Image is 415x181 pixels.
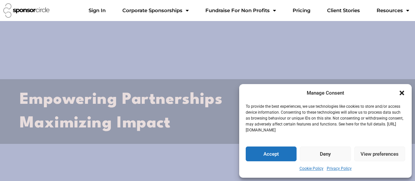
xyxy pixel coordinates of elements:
[117,4,194,17] a: Corporate SponsorshipsMenu Toggle
[83,4,414,17] nav: Menu
[3,3,50,18] img: Sponsor Circle logo
[20,88,395,135] h2: Empowering Partnerships Maximizing Impact
[246,103,405,133] p: To provide the best experiences, we use technologies like cookies to store and/or access device i...
[322,4,365,17] a: Client Stories
[200,4,281,17] a: Fundraise For Non ProfitsMenu Toggle
[300,165,323,173] a: Cookie Policy
[399,90,405,96] div: Close dialogue
[307,89,344,97] div: Manage Consent
[354,147,405,161] button: View preferences
[327,165,352,173] a: Privacy Policy
[246,147,297,161] button: Accept
[300,147,351,161] button: Deny
[371,4,414,17] a: Resources
[287,4,316,17] a: Pricing
[83,4,111,17] a: Sign In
